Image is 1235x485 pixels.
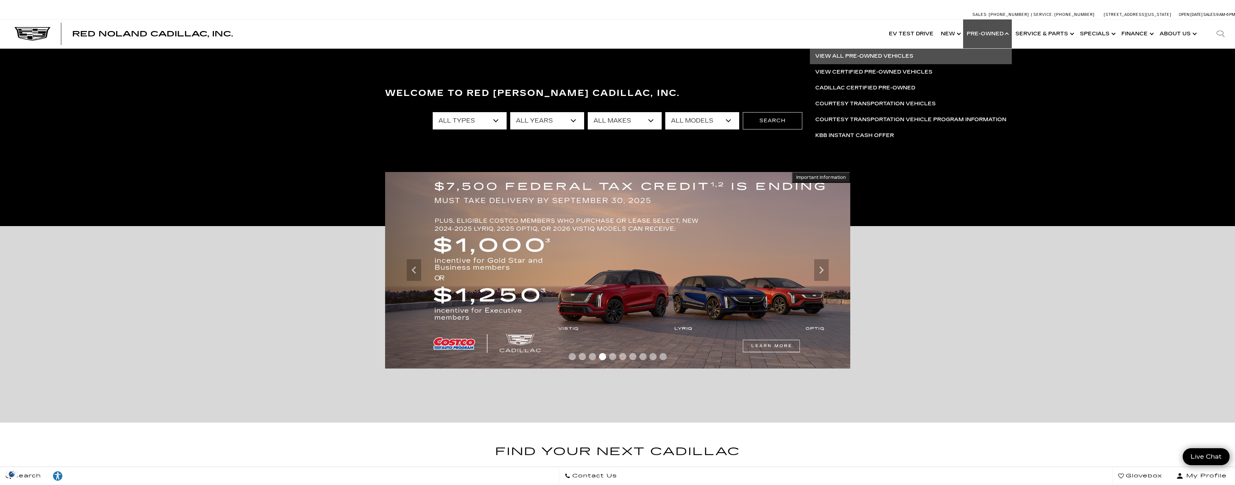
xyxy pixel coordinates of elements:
[1104,12,1172,17] a: [STREET_ADDRESS][US_STATE]
[599,353,606,360] span: Go to slide 4
[810,80,1012,96] a: Cadillac Certified Pre-Owned
[579,353,586,360] span: Go to slide 2
[639,353,647,360] span: Go to slide 8
[407,259,421,281] div: Previous
[1054,12,1095,17] span: [PHONE_NUMBER]
[810,48,1012,64] a: View All Pre-Owned Vehicles
[989,12,1029,17] span: [PHONE_NUMBER]
[72,30,233,38] a: Red Noland Cadillac, Inc.
[1216,12,1235,17] span: 9 AM-6 PM
[1183,448,1230,465] a: Live Chat
[1033,12,1053,17] span: Service:
[743,112,802,129] button: Search
[588,112,662,129] select: Filter by make
[1156,19,1199,48] a: About Us
[385,172,850,369] img: $7,500 FEDERAL TAX CREDIT IS ENDING. $1,000 incentive for Gold Star and Business members OR $1250...
[1183,471,1227,481] span: My Profile
[963,19,1012,48] a: Pre-Owned
[47,467,69,485] a: Explore your accessibility options
[510,112,584,129] select: Filter by year
[1168,467,1235,485] button: Open user profile menu
[1012,19,1076,48] a: Service & Parts
[1031,13,1097,17] a: Service: [PHONE_NUMBER]
[885,19,937,48] a: EV Test Drive
[47,471,69,481] div: Explore your accessibility options
[1187,453,1225,461] span: Live Chat
[11,471,41,481] span: Search
[14,27,50,41] img: Cadillac Dark Logo with Cadillac White Text
[559,467,623,485] a: Contact Us
[796,175,846,180] span: Important Information
[619,353,626,360] span: Go to slide 6
[810,64,1012,80] a: View Certified Pre-Owned Vehicles
[1118,19,1156,48] a: Finance
[792,172,850,183] button: Important Information
[972,13,1031,17] a: Sales: [PHONE_NUMBER]
[609,353,616,360] span: Go to slide 5
[810,96,1012,112] a: Courtesy Transportation Vehicles
[1206,19,1235,48] div: Search
[4,470,20,478] img: Opt-Out Icon
[660,353,667,360] span: Go to slide 10
[1124,471,1162,481] span: Glovebox
[570,471,617,481] span: Contact Us
[649,353,657,360] span: Go to slide 9
[1112,467,1168,485] a: Glovebox
[433,112,507,129] select: Filter by type
[569,353,576,360] span: Go to slide 1
[665,112,739,129] select: Filter by model
[814,259,829,281] div: Next
[589,353,596,360] span: Go to slide 3
[1076,19,1118,48] a: Specials
[385,86,850,101] h3: Welcome to Red [PERSON_NAME] Cadillac, Inc.
[1203,12,1216,17] span: Sales:
[4,470,20,478] section: Click to Open Cookie Consent Modal
[810,112,1012,128] a: Courtesy Transportation Vehicle Program Information
[385,443,850,469] h2: Find Your Next Cadillac
[937,19,963,48] a: New
[629,353,636,360] span: Go to slide 7
[810,128,1012,144] a: KBB Instant Cash Offer
[972,12,988,17] span: Sales:
[1179,12,1203,17] span: Open [DATE]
